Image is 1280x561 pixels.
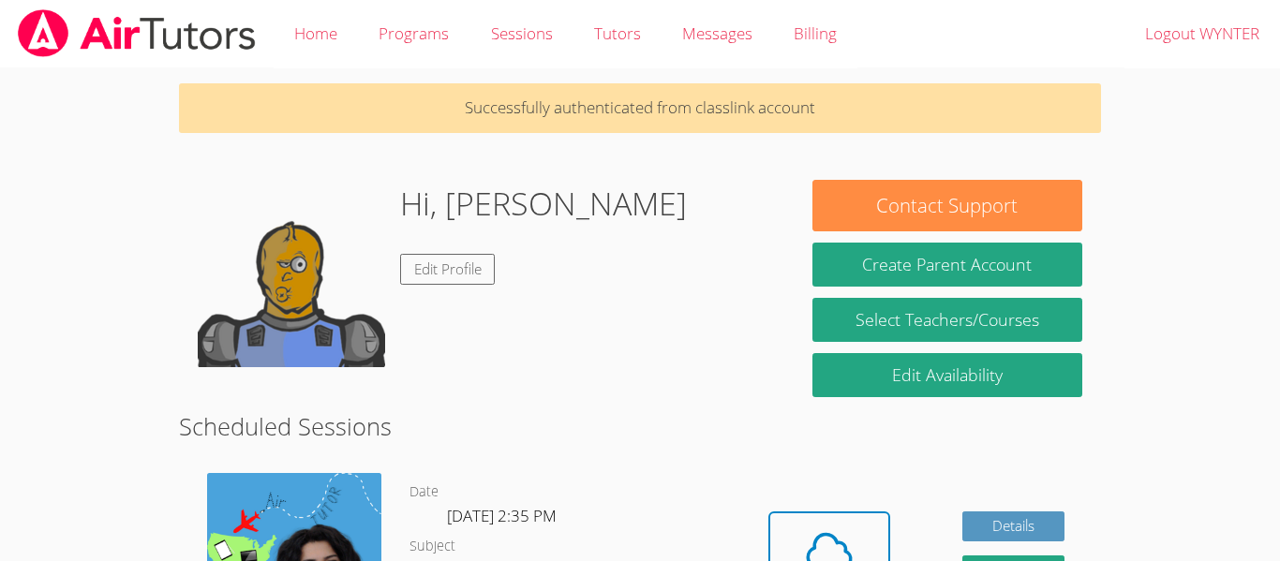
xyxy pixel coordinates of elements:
button: Contact Support [812,180,1082,231]
img: default.png [198,180,385,367]
img: airtutors_banner-c4298cdbf04f3fff15de1276eac7730deb9818008684d7c2e4769d2f7ddbe033.png [16,9,258,57]
span: Messages [682,22,752,44]
a: Select Teachers/Courses [812,298,1082,342]
span: [DATE] 2:35 PM [447,505,557,526]
h1: Hi, [PERSON_NAME] [400,180,687,228]
button: Create Parent Account [812,243,1082,287]
p: Successfully authenticated from classlink account [179,83,1101,133]
a: Details [962,511,1065,542]
dt: Date [409,480,439,504]
h2: Scheduled Sessions [179,408,1101,444]
a: Edit Availability [812,353,1082,397]
dt: Subject [409,535,455,558]
a: Edit Profile [400,254,496,285]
